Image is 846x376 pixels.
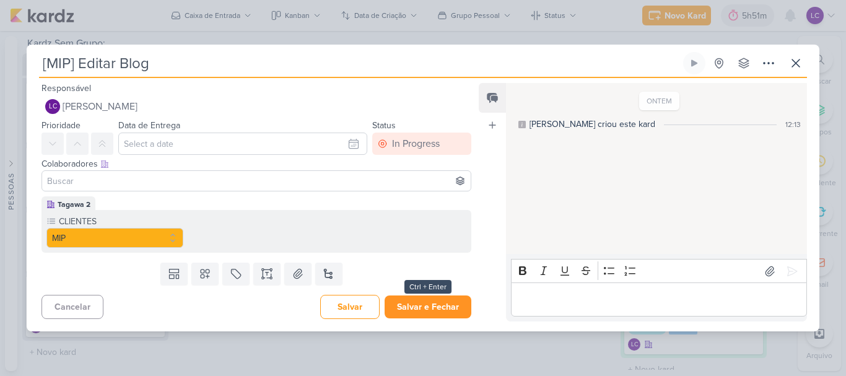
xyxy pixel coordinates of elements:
div: In Progress [392,136,440,151]
input: Select a date [118,133,367,155]
div: Ctrl + Enter [404,280,451,294]
div: Editor editing area: main [511,282,807,317]
span: [PERSON_NAME] [63,99,137,114]
label: Data de Entrega [118,120,180,131]
button: Salvar e Fechar [385,295,471,318]
button: Salvar [320,295,380,319]
div: Colaboradores [41,157,471,170]
p: LC [49,103,57,110]
div: Editor toolbar [511,259,807,283]
button: LC [PERSON_NAME] [41,95,471,118]
div: Tagawa 2 [58,199,90,210]
div: 12:13 [785,119,801,130]
button: MIP [46,228,183,248]
div: [PERSON_NAME] criou este kard [530,118,655,131]
label: Status [372,120,396,131]
input: Buscar [45,173,468,188]
button: In Progress [372,133,471,155]
label: CLIENTES [58,215,183,228]
div: Laís Costa [45,99,60,114]
button: Cancelar [41,295,103,319]
input: Kard Sem Título [39,52,681,74]
div: Ligar relógio [689,58,699,68]
label: Responsável [41,83,91,94]
label: Prioridade [41,120,81,131]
